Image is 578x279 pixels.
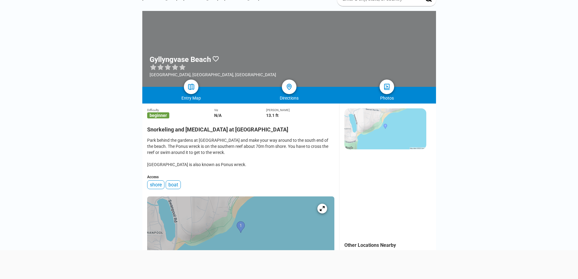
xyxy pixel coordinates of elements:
div: shore [147,180,164,189]
div: Viz [214,108,266,112]
iframe: Advertisement [344,155,426,231]
div: 13.1 ft [266,113,334,118]
div: N/A [214,113,266,118]
iframe: Advertisement [179,250,400,277]
h1: Gyllyngvase Beach [150,55,211,64]
div: Access [147,175,334,179]
img: directions [286,83,293,90]
div: Directions [240,96,338,100]
div: [GEOGRAPHIC_DATA], [GEOGRAPHIC_DATA], [GEOGRAPHIC_DATA] [150,72,276,77]
div: boat [166,180,181,189]
div: Entry Map [142,96,240,100]
div: Difficulty [147,108,215,112]
a: map [184,80,198,94]
a: photos [380,80,394,94]
span: beginner [147,112,169,118]
h2: Snorkeling and [MEDICAL_DATA] at [GEOGRAPHIC_DATA] [147,123,334,133]
div: Park behind the gardens at [GEOGRAPHIC_DATA] and make your way around to the south end of the bea... [147,137,334,168]
div: [PERSON_NAME] [266,108,334,112]
img: map [188,83,195,90]
img: staticmap [344,108,426,149]
div: Other Locations Nearby [344,242,436,248]
div: Photos [338,96,436,100]
a: entry mapView [147,196,334,269]
img: photos [383,83,390,90]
